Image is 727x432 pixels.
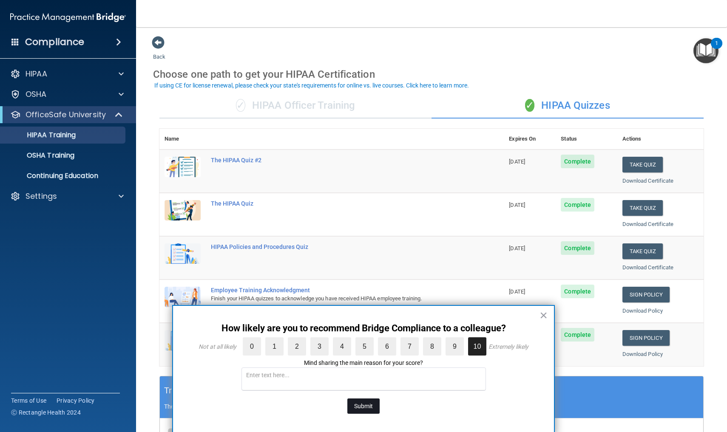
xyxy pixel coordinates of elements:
[504,129,556,150] th: Expires On
[57,396,95,405] a: Privacy Policy
[10,9,126,26] img: PMB logo
[509,202,525,208] span: [DATE]
[211,243,461,250] div: HIPAA Policies and Procedures Quiz
[211,200,461,207] div: The HIPAA Quiz
[622,351,663,357] a: Download Policy
[6,131,76,139] p: HIPAA Training
[509,288,525,295] span: [DATE]
[355,337,374,356] label: 5
[622,178,674,184] a: Download Certificate
[236,99,245,112] span: ✓
[432,93,704,119] div: HIPAA Quizzes
[446,337,464,356] label: 9
[468,337,486,356] label: 10
[190,323,537,334] p: How likely are you to recommend Bridge Compliance to a colleague?
[159,129,206,150] th: Name
[540,308,548,322] button: Close
[190,359,537,367] div: Mind sharing the main reason for your score?
[622,157,663,172] button: Take Quiz
[622,330,670,346] a: Sign Policy
[561,155,594,168] span: Complete
[561,285,594,298] span: Complete
[525,99,534,112] span: ✓
[333,337,351,356] label: 4
[561,198,594,212] span: Complete
[265,337,284,356] label: 1
[164,403,699,410] p: These videos can help you to answer the HIPAA quiz
[715,43,718,54] div: 1
[6,151,74,160] p: OSHA Training
[153,43,165,60] a: Back
[25,36,84,48] h4: Compliance
[617,129,704,150] th: Actions
[400,337,419,356] label: 7
[26,191,57,201] p: Settings
[561,328,594,342] span: Complete
[378,337,396,356] label: 6
[622,221,674,227] a: Download Certificate
[26,69,47,79] p: HIPAA
[509,158,525,165] span: [DATE]
[622,243,663,259] button: Take Quiz
[6,172,122,180] p: Continuing Education
[164,383,224,398] h5: Training Videos
[622,264,674,271] a: Download Certificate
[153,81,470,90] button: If using CE for license renewal, please check your state's requirements for online vs. live cours...
[11,408,81,417] span: Ⓒ Rectangle Health 2024
[11,396,46,405] a: Terms of Use
[488,343,528,350] div: Extremely likely
[556,129,617,150] th: Status
[310,337,329,356] label: 3
[423,337,441,356] label: 8
[211,157,461,164] div: The HIPAA Quiz #2
[288,337,306,356] label: 2
[243,337,261,356] label: 0
[509,245,525,251] span: [DATE]
[211,287,461,294] div: Employee Training Acknowledgment
[26,89,47,99] p: OSHA
[622,308,663,314] a: Download Policy
[211,294,461,304] div: Finish your HIPAA quizzes to acknowledge you have received HIPAA employee training.
[154,82,469,88] div: If using CE for license renewal, please check your state's requirements for online vs. live cours...
[622,200,663,216] button: Take Quiz
[159,93,432,119] div: HIPAA Officer Training
[561,241,594,255] span: Complete
[693,38,718,63] button: Open Resource Center, 1 new notification
[199,343,236,350] div: Not at all likely
[622,287,670,302] a: Sign Policy
[26,110,106,120] p: OfficeSafe University
[347,398,380,414] button: Submit
[153,62,710,87] div: Choose one path to get your HIPAA Certification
